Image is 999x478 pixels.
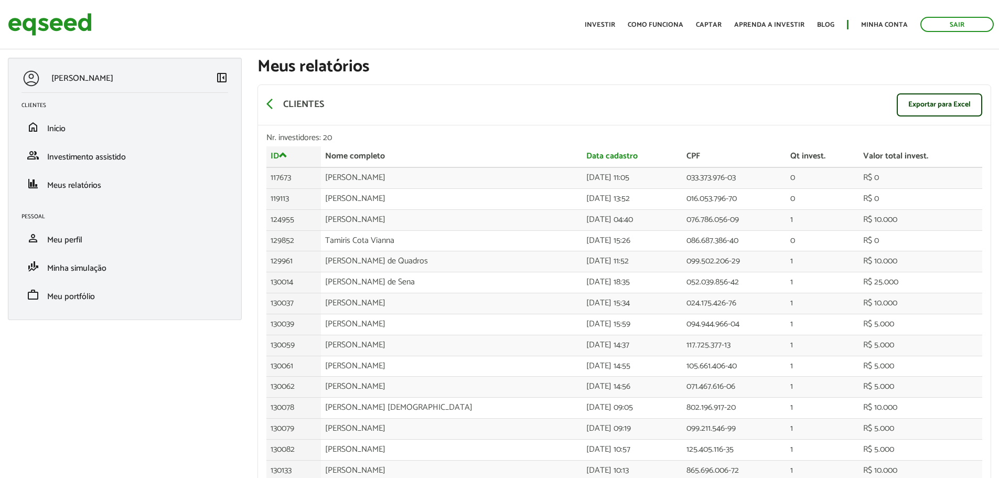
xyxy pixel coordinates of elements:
td: [DATE] 15:59 [582,314,682,335]
td: [PERSON_NAME] [321,335,582,356]
td: 802.196.917-20 [682,398,786,419]
td: R$ 5.000 [859,377,982,398]
td: 086.687.386-40 [682,230,786,251]
span: Início [47,122,66,136]
td: [DATE] 09:19 [582,419,682,440]
a: Aprenda a investir [734,22,804,28]
a: finance_modeMinha simulação [22,260,228,273]
span: Minha simulação [47,261,106,275]
a: workMeu portfólio [22,289,228,301]
td: R$ 5.000 [859,314,982,335]
td: R$ 10.000 [859,251,982,272]
td: 1 [786,398,859,419]
td: [DATE] 14:56 [582,377,682,398]
td: 124955 [266,209,321,230]
td: 1 [786,272,859,293]
td: 105.661.406-40 [682,356,786,377]
th: Nome completo [321,146,582,167]
td: R$ 0 [859,167,982,188]
td: 129961 [266,251,321,272]
td: R$ 25.000 [859,272,982,293]
span: person [27,232,39,245]
td: [DATE] 13:52 [582,188,682,209]
td: 099.211.546-99 [682,419,786,440]
td: 125.405.116-35 [682,440,786,461]
td: [PERSON_NAME] [321,209,582,230]
th: Valor total invest. [859,146,982,167]
h1: Meus relatórios [257,58,991,76]
td: 130014 [266,272,321,293]
td: [PERSON_NAME] [321,356,582,377]
td: [PERSON_NAME] [321,188,582,209]
td: 024.175.426-76 [682,293,786,314]
li: Início [14,113,236,141]
td: [PERSON_NAME] [321,167,582,188]
td: 1 [786,419,859,440]
td: 1 [786,209,859,230]
li: Meu perfil [14,224,236,252]
td: [DATE] 09:05 [582,398,682,419]
span: home [27,121,39,133]
td: Tamiris Cota Vianna [321,230,582,251]
td: R$ 10.000 [859,293,982,314]
td: [PERSON_NAME] [321,440,582,461]
th: Qt invest. [786,146,859,167]
td: 0 [786,188,859,209]
a: groupInvestimento assistido [22,149,228,162]
td: [PERSON_NAME] [321,419,582,440]
td: [DATE] 10:57 [582,440,682,461]
a: Colapsar menu [216,71,228,86]
div: Nr. investidores: 20 [266,134,982,142]
li: Minha simulação [14,252,236,281]
h2: Clientes [22,102,236,109]
td: [DATE] 11:05 [582,167,682,188]
td: R$ 10.000 [859,209,982,230]
td: 130061 [266,356,321,377]
td: 0 [786,167,859,188]
td: 129852 [266,230,321,251]
td: 076.786.056-09 [682,209,786,230]
th: CPF [682,146,786,167]
a: financeMeus relatórios [22,177,228,190]
td: 033.373.976-03 [682,167,786,188]
img: EqSeed [8,10,92,38]
td: [PERSON_NAME] [321,314,582,335]
li: Meu portfólio [14,281,236,309]
td: 119113 [266,188,321,209]
td: R$ 0 [859,230,982,251]
td: [PERSON_NAME] de Sena [321,272,582,293]
td: R$ 10.000 [859,398,982,419]
a: Investir [585,22,615,28]
td: 052.039.856-42 [682,272,786,293]
a: personMeu perfil [22,232,228,245]
td: 094.944.966-04 [682,314,786,335]
td: 130062 [266,377,321,398]
td: 117673 [266,167,321,188]
a: Exportar para Excel [897,93,982,116]
td: [PERSON_NAME] [DEMOGRAPHIC_DATA] [321,398,582,419]
a: Captar [696,22,722,28]
span: finance [27,177,39,190]
td: [DATE] 14:55 [582,356,682,377]
span: Investimento assistido [47,150,126,164]
h2: Pessoal [22,214,236,220]
td: 1 [786,251,859,272]
a: Blog [817,22,834,28]
td: [DATE] 11:52 [582,251,682,272]
td: 0 [786,230,859,251]
td: 016.053.796-70 [682,188,786,209]
td: [DATE] 18:35 [582,272,682,293]
span: Meus relatórios [47,178,101,193]
td: [PERSON_NAME] [321,293,582,314]
td: 117.725.377-13 [682,335,786,356]
td: [DATE] 15:26 [582,230,682,251]
td: R$ 5.000 [859,335,982,356]
span: arrow_back_ios [266,98,279,110]
li: Meus relatórios [14,169,236,198]
td: [DATE] 15:34 [582,293,682,314]
td: 1 [786,377,859,398]
li: Investimento assistido [14,141,236,169]
td: R$ 5.000 [859,356,982,377]
td: 130079 [266,419,321,440]
span: left_panel_close [216,71,228,84]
